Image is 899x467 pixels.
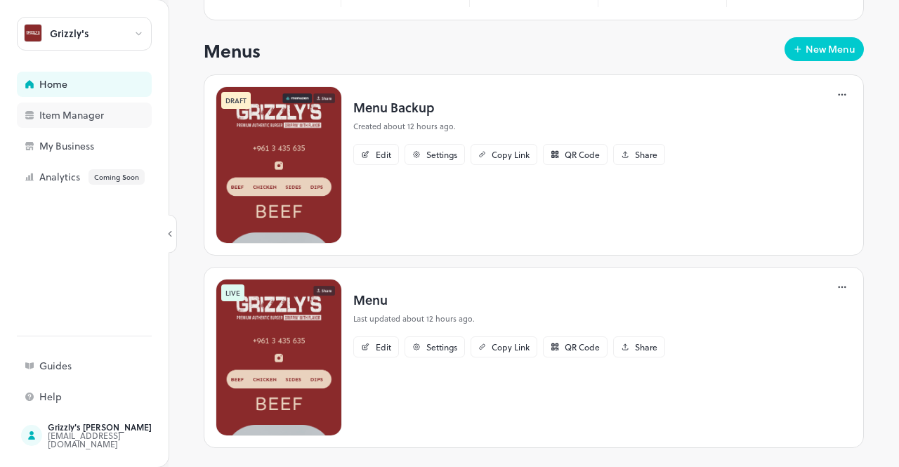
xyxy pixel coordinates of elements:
[204,37,261,64] p: Menus
[565,150,600,159] div: QR Code
[806,44,855,54] div: New Menu
[39,141,180,151] div: My Business
[221,92,251,109] div: DRAFT
[39,169,180,185] div: Analytics
[426,343,457,351] div: Settings
[353,290,665,309] p: Menu
[50,29,89,39] div: Grizzly's
[39,79,180,89] div: Home
[565,343,600,351] div: QR Code
[39,392,180,402] div: Help
[376,343,391,351] div: Edit
[492,150,530,159] div: Copy Link
[635,343,657,351] div: Share
[39,361,180,371] div: Guides
[426,150,457,159] div: Settings
[39,110,180,120] div: Item Manager
[216,86,342,244] img: 17570515708952zghjlsr80l.png
[376,150,391,159] div: Edit
[216,279,342,436] img: 1757052743834rw3z3w4jnjk.png
[353,98,665,117] p: Menu Backup
[353,121,665,133] p: Created about 12 hours ago.
[221,284,244,301] div: LIVE
[785,37,864,61] button: New Menu
[492,343,530,351] div: Copy Link
[635,150,657,159] div: Share
[88,169,145,185] div: Coming Soon
[25,25,41,41] img: avatar
[48,423,180,431] div: Grizzly's [PERSON_NAME]
[353,313,665,325] p: Last updated about 12 hours ago.
[48,431,180,448] div: [EMAIL_ADDRESS][DOMAIN_NAME]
